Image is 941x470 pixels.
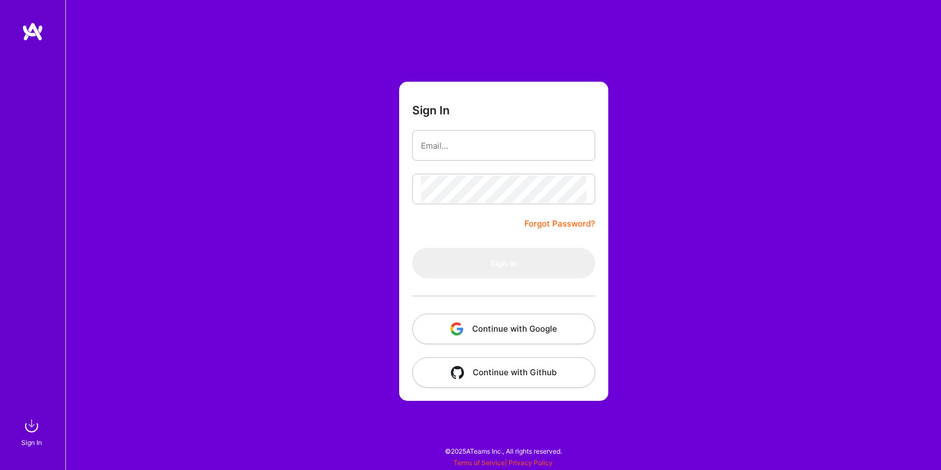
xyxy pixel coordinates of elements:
[509,459,553,467] a: Privacy Policy
[450,322,463,335] img: icon
[23,415,42,448] a: sign inSign In
[412,248,595,278] button: Sign In
[412,314,595,344] button: Continue with Google
[412,357,595,388] button: Continue with Github
[451,366,464,379] img: icon
[524,217,595,230] a: Forgot Password?
[454,459,553,467] span: |
[22,22,44,41] img: logo
[21,437,42,448] div: Sign In
[21,415,42,437] img: sign in
[412,103,450,117] h3: Sign In
[454,459,505,467] a: Terms of Service
[421,132,586,160] input: Email...
[65,437,941,465] div: © 2025 ATeams Inc., All rights reserved.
